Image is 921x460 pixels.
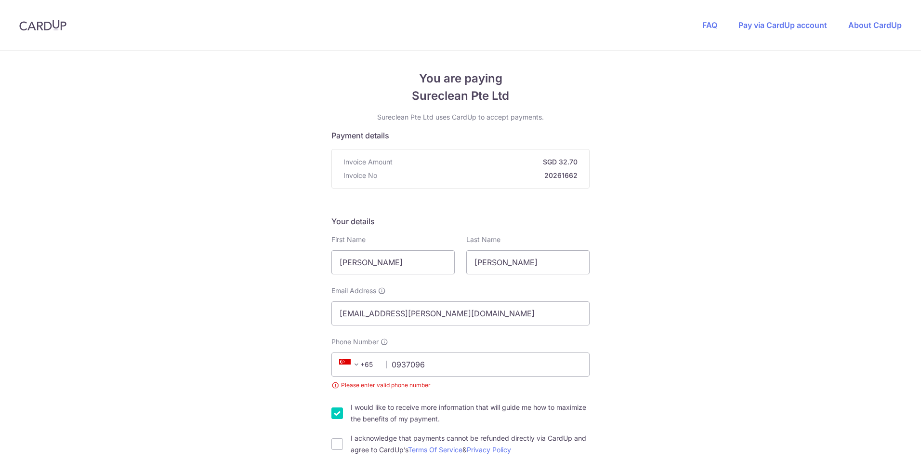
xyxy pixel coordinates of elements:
strong: 20261662 [381,171,578,180]
img: CardUp [19,19,66,31]
h5: Payment details [331,130,590,141]
strong: SGD 32.70 [396,157,578,167]
a: About CardUp [848,20,902,30]
a: Terms Of Service [408,446,462,454]
label: First Name [331,235,366,244]
span: Invoice No [343,171,377,180]
span: +65 [339,359,362,370]
a: Pay via CardUp account [738,20,827,30]
input: Email address [331,301,590,325]
p: Sureclean Pte Ltd uses CardUp to accept payments. [331,112,590,122]
span: Email Address [331,286,376,296]
label: I acknowledge that payments cannot be refunded directly via CardUp and agree to CardUp’s & [351,433,590,456]
span: Sureclean Pte Ltd [331,87,590,105]
h5: Your details [331,216,590,227]
span: Phone Number [331,337,379,347]
a: Privacy Policy [467,446,511,454]
span: +65 [336,359,380,370]
small: Please enter valid phone number [331,380,590,390]
input: First name [331,250,455,274]
input: Last name [466,250,590,274]
span: Invoice Amount [343,157,393,167]
label: I would like to receive more information that will guide me how to maximize the benefits of my pa... [351,402,590,425]
a: FAQ [702,20,717,30]
span: You are paying [331,70,590,87]
label: Last Name [466,235,500,244]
